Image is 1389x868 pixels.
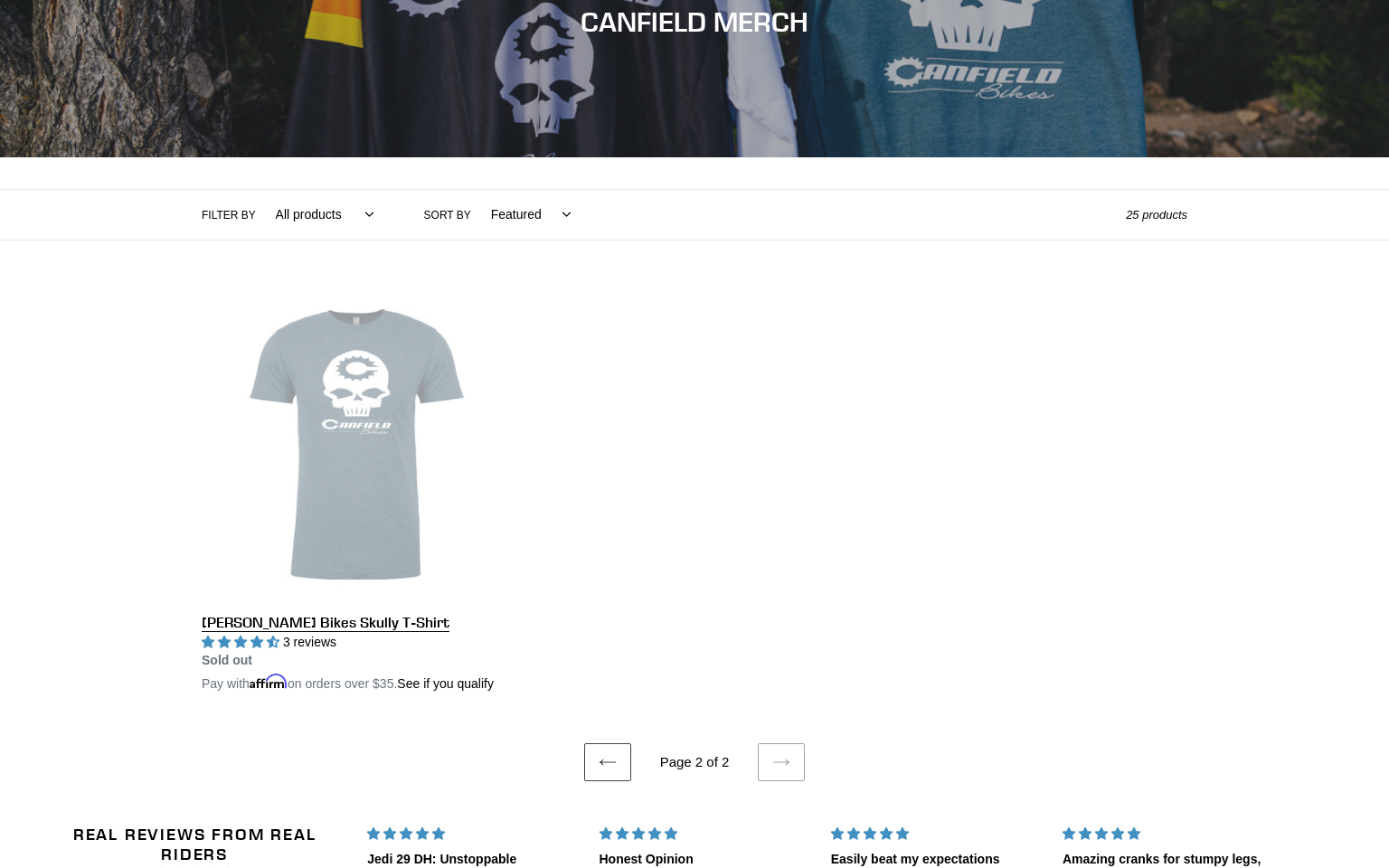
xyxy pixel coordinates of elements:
li: Page 2 of 2 [635,752,754,773]
span: CANFIELD MERCH [581,5,808,38]
h2: Real Reviews from Real Riders [70,825,319,863]
span: 25 products [1126,208,1187,222]
label: Sort by [424,207,471,223]
label: Filter by [202,207,256,223]
div: 5 stars [831,825,1041,844]
div: 5 stars [600,825,809,844]
div: 5 stars [367,825,577,844]
div: 5 stars [1063,825,1272,844]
